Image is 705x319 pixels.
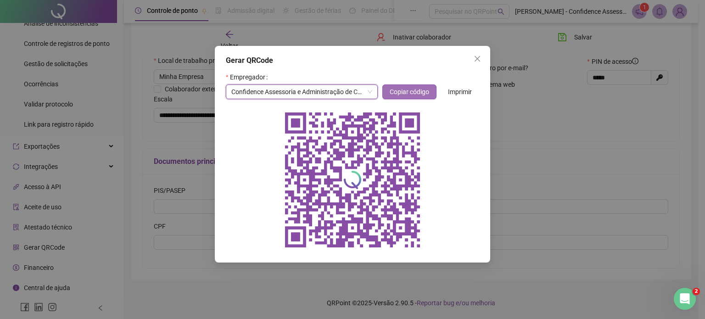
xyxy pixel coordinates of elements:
span: Imprimir [448,87,472,97]
span: close [474,55,481,62]
button: Close [470,51,485,66]
label: Empregador [226,70,271,84]
button: Copiar código [382,84,436,99]
img: qrcode do empregador [279,106,426,253]
div: Gerar QRCode [226,55,479,66]
span: 2 [693,288,700,295]
span: Copiar código [390,87,429,97]
span: Confidence Assessoria e Administração de Condominios [231,85,372,99]
button: Imprimir [441,84,479,99]
iframe: Intercom live chat [674,288,696,310]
